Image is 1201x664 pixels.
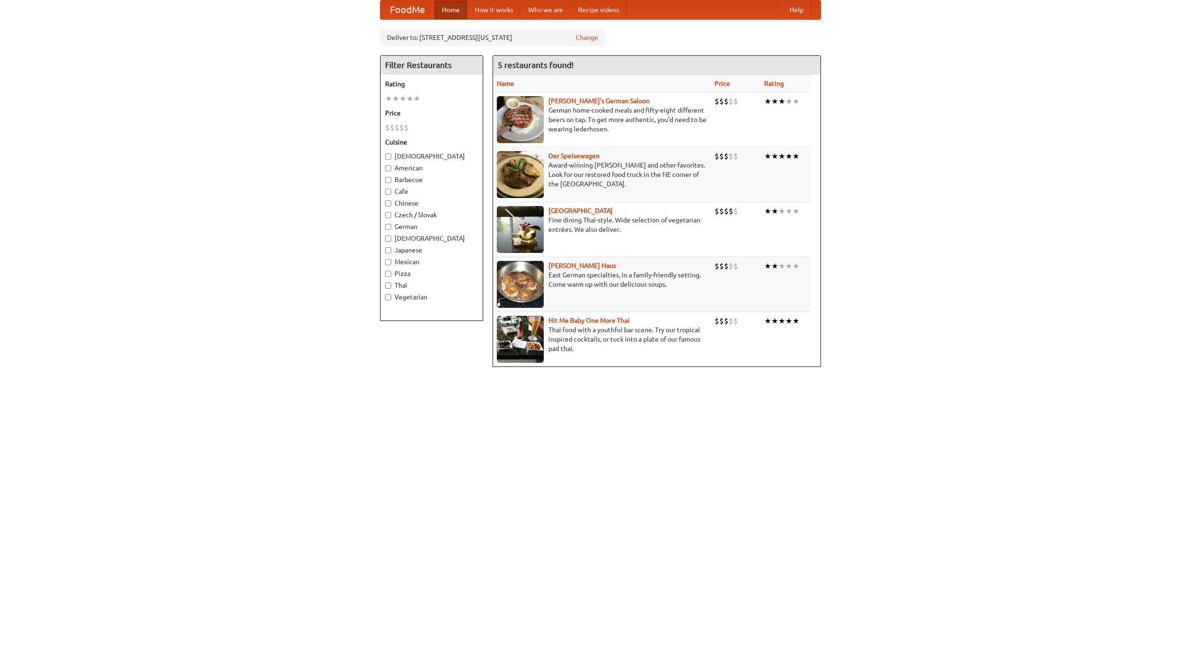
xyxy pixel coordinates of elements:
li: $ [724,151,729,161]
input: Thai [385,282,391,289]
div: Deliver to: [STREET_ADDRESS][US_STATE] [380,29,605,46]
a: Change [576,33,598,42]
input: Czech / Slovak [385,212,391,218]
li: $ [729,316,733,326]
li: ★ [778,151,785,161]
li: $ [733,316,738,326]
label: German [385,222,478,231]
li: $ [404,122,409,133]
h5: Price [385,108,478,118]
a: Price [715,80,730,87]
li: ★ [771,261,778,271]
img: babythai.jpg [497,316,544,363]
li: ★ [792,206,799,216]
input: Barbecue [385,177,391,183]
a: Der Speisewagen [548,152,600,160]
li: ★ [792,261,799,271]
input: Chinese [385,200,391,206]
img: esthers.jpg [497,96,544,143]
li: $ [719,151,724,161]
li: ★ [785,206,792,216]
li: $ [719,261,724,271]
li: ★ [764,96,771,107]
img: kohlhaus.jpg [497,261,544,308]
li: ★ [778,96,785,107]
p: Thai food with a youthful bar scene. Try our tropical inspired cocktails, or tuck into a plate of... [497,325,707,353]
li: ★ [785,316,792,326]
a: Hit Me Baby One More Thai [548,317,630,324]
a: Name [497,80,514,87]
label: Cafe [385,187,478,196]
li: $ [719,316,724,326]
li: $ [724,96,729,107]
input: Cafe [385,189,391,195]
li: ★ [792,96,799,107]
li: $ [395,122,399,133]
li: ★ [406,93,413,104]
li: $ [715,316,719,326]
h4: Filter Restaurants [380,56,483,75]
li: $ [729,151,733,161]
a: Home [434,0,467,19]
label: Pizza [385,269,478,278]
li: ★ [778,261,785,271]
li: $ [719,96,724,107]
li: ★ [771,316,778,326]
li: ★ [785,261,792,271]
li: ★ [399,93,406,104]
li: $ [715,96,719,107]
li: ★ [764,316,771,326]
li: $ [715,261,719,271]
li: ★ [778,206,785,216]
a: [GEOGRAPHIC_DATA] [548,207,613,214]
li: $ [715,206,719,216]
label: Barbecue [385,175,478,184]
input: [DEMOGRAPHIC_DATA] [385,236,391,242]
input: [DEMOGRAPHIC_DATA] [385,153,391,160]
a: Recipe videos [570,0,627,19]
li: $ [724,206,729,216]
label: Vegetarian [385,292,478,302]
a: [PERSON_NAME] Haus [548,262,616,269]
input: Japanese [385,247,391,253]
input: American [385,165,391,171]
label: Mexican [385,257,478,267]
label: American [385,163,478,173]
li: ★ [764,206,771,216]
label: [DEMOGRAPHIC_DATA] [385,234,478,243]
li: ★ [385,93,392,104]
li: $ [390,122,395,133]
input: Mexican [385,259,391,265]
li: ★ [792,316,799,326]
li: ★ [778,316,785,326]
ng-pluralize: 5 restaurants found! [498,61,574,69]
h5: Cuisine [385,137,478,147]
li: $ [729,96,733,107]
li: ★ [392,93,399,104]
li: ★ [764,261,771,271]
a: Help [782,0,811,19]
h5: Rating [385,79,478,89]
a: [PERSON_NAME]'s German Saloon [548,97,650,105]
p: Fine dining Thai-style. Wide selection of vegetarian entrées. We also deliver. [497,215,707,234]
li: ★ [785,151,792,161]
li: $ [729,261,733,271]
label: Japanese [385,245,478,255]
li: ★ [771,151,778,161]
li: $ [733,151,738,161]
input: Pizza [385,271,391,277]
li: $ [385,122,390,133]
a: Rating [764,80,784,87]
li: $ [724,316,729,326]
li: $ [399,122,404,133]
label: Chinese [385,198,478,208]
li: ★ [792,151,799,161]
li: ★ [771,206,778,216]
img: satay.jpg [497,206,544,253]
li: $ [724,261,729,271]
li: $ [733,96,738,107]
